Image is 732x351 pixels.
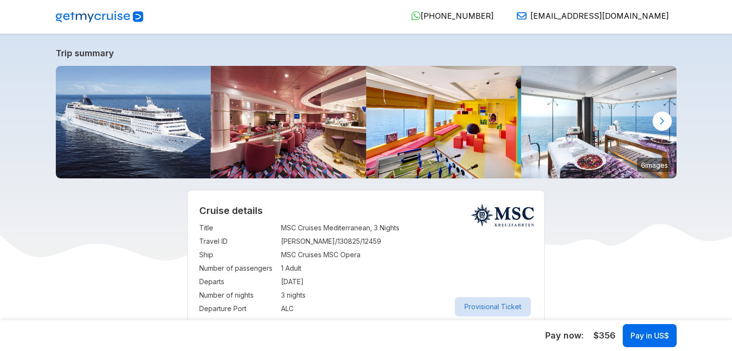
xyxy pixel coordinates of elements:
span: [PHONE_NUMBER] [421,11,494,21]
a: Trip summary [56,48,677,58]
button: Pay in US$ [623,324,677,347]
td: : [276,248,281,262]
td: : [276,288,281,302]
img: ox_public_area_entertainment_03.jpg [211,66,366,178]
a: [PHONE_NUMBER] [403,11,494,21]
td: 1 Adult [281,262,533,275]
td: 3 nights [281,288,533,302]
td: [PERSON_NAME]/130825/12459 [281,235,533,248]
a: [EMAIL_ADDRESS][DOMAIN_NAME] [509,11,669,21]
td: : [276,235,281,248]
img: msc-opera-ta-listings.jpg [56,66,211,178]
span: $ 356 [593,329,616,342]
img: Email [517,11,527,21]
td: Departs [199,275,276,288]
td: : [276,302,281,315]
img: oxpublicareafitnessrelaxation05.jpg [521,66,677,178]
td: : [276,262,281,275]
small: 6 images [637,158,672,172]
img: ox_publicarea_familykids_04.jpg [366,66,522,178]
td: Ship [199,248,276,262]
td: ALC [281,302,533,315]
img: WhatsApp [411,11,421,21]
td: Title [199,221,276,235]
td: [DATE] [281,275,533,288]
td: Travel ID [199,235,276,248]
span: [EMAIL_ADDRESS][DOMAIN_NAME] [530,11,669,21]
td: MSC Cruises MSC Opera [281,248,533,262]
h2: Cruise details [199,205,533,216]
td: Number of nights [199,288,276,302]
h5: Pay now: [545,330,584,341]
td: : [276,275,281,288]
td: Departure Port [199,302,276,315]
td: : [276,221,281,235]
td: Number of passengers [199,262,276,275]
button: Provisional Ticket [455,297,531,316]
td: MSC Cruises Mediterranean, 3 Nights [281,221,533,235]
